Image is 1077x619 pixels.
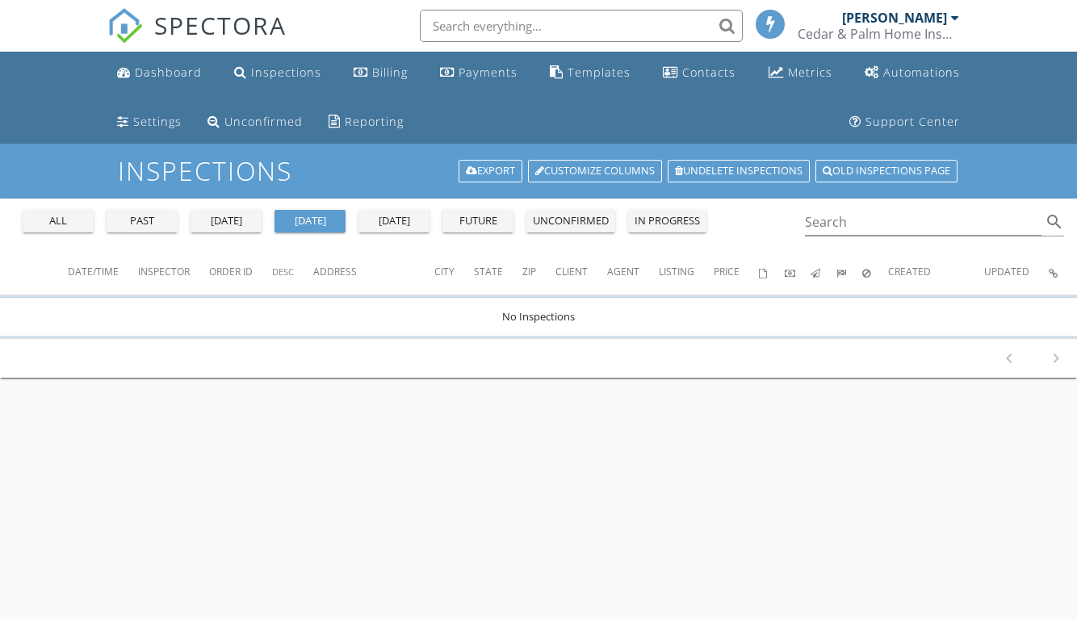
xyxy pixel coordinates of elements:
[345,114,404,129] div: Reporting
[682,65,735,80] div: Contacts
[759,250,785,295] th: Agreements signed: Not sorted.
[862,250,888,295] th: Canceled: Not sorted.
[555,265,588,278] span: Client
[888,250,984,295] th: Created: Not sorted.
[113,213,171,229] div: past
[714,265,740,278] span: Price
[313,265,357,278] span: Address
[865,114,960,129] div: Support Center
[522,250,555,295] th: Zip: Not sorted.
[449,213,507,229] div: future
[274,210,346,232] button: [DATE]
[138,250,209,295] th: Inspector: Not sorted.
[272,266,294,278] span: Desc
[281,213,339,229] div: [DATE]
[984,250,1049,295] th: Updated: Not sorted.
[836,250,862,295] th: Submitted: Not sorted.
[118,157,959,185] h1: Inspections
[842,10,947,26] div: [PERSON_NAME]
[111,58,208,88] a: Dashboard
[358,210,430,232] button: [DATE]
[209,265,253,278] span: Order ID
[29,213,87,229] div: all
[811,250,836,295] th: Published: Not sorted.
[533,213,609,229] div: unconfirmed
[888,265,931,278] span: Created
[459,160,522,182] a: Export
[659,250,714,295] th: Listing: Not sorted.
[474,250,522,295] th: State: Not sorted.
[135,65,202,80] div: Dashboard
[568,65,631,80] div: Templates
[659,265,694,278] span: Listing
[107,210,178,232] button: past
[785,250,811,295] th: Paid: Not sorted.
[474,265,503,278] span: State
[798,26,959,42] div: Cedar & Palm Home Inspections, LLC
[858,58,966,88] a: Automations (Basic)
[526,210,615,232] button: unconfirmed
[23,210,94,232] button: all
[322,107,410,137] a: Reporting
[434,250,474,295] th: City: Not sorted.
[224,114,303,129] div: Unconfirmed
[107,8,143,44] img: The Best Home Inspection Software - Spectora
[843,107,966,137] a: Support Center
[372,65,408,80] div: Billing
[668,160,810,182] a: Undelete inspections
[762,58,839,88] a: Metrics
[197,213,255,229] div: [DATE]
[984,265,1029,278] span: Updated
[420,10,743,42] input: Search everything...
[607,265,639,278] span: Agent
[815,160,958,182] a: Old inspections page
[788,65,832,80] div: Metrics
[607,250,659,295] th: Agent: Not sorted.
[133,114,182,129] div: Settings
[272,250,313,295] th: Desc: Not sorted.
[656,58,742,88] a: Contacts
[528,160,662,182] a: Customize Columns
[543,58,637,88] a: Templates
[138,265,190,278] span: Inspector
[68,250,138,295] th: Date/Time: Not sorted.
[635,213,700,229] div: in progress
[555,250,607,295] th: Client: Not sorted.
[201,107,309,137] a: Unconfirmed
[107,22,287,56] a: SPECTORA
[714,250,759,295] th: Price: Not sorted.
[434,265,455,278] span: City
[522,265,536,278] span: Zip
[313,250,434,295] th: Address: Not sorted.
[68,265,119,278] span: Date/Time
[805,209,1041,236] input: Search
[459,65,518,80] div: Payments
[1045,212,1064,232] i: search
[883,65,960,80] div: Automations
[442,210,513,232] button: future
[154,8,287,42] span: SPECTORA
[628,210,706,232] button: in progress
[111,107,188,137] a: Settings
[251,65,321,80] div: Inspections
[434,58,524,88] a: Payments
[347,58,414,88] a: Billing
[209,250,272,295] th: Order ID: Not sorted.
[1049,250,1077,295] th: Inspection Details: Not sorted.
[365,213,423,229] div: [DATE]
[228,58,328,88] a: Inspections
[191,210,262,232] button: [DATE]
